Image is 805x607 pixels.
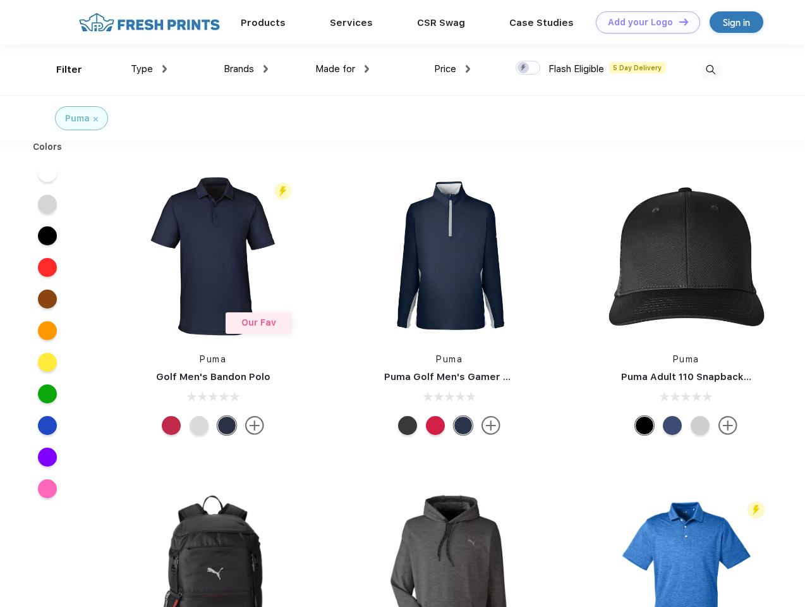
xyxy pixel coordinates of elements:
[65,112,90,125] div: Puma
[129,172,297,340] img: func=resize&h=266
[94,117,98,121] img: filter_cancel.svg
[710,11,763,33] a: Sign in
[466,65,470,73] img: dropdown.png
[245,416,264,435] img: more.svg
[200,354,226,364] a: Puma
[365,172,533,340] img: func=resize&h=266
[679,18,688,25] img: DT
[315,63,355,75] span: Made for
[156,371,270,383] a: Golf Men's Bandon Polo
[417,17,465,28] a: CSR Swag
[274,183,291,200] img: flash_active_toggle.svg
[241,317,276,328] span: Our Fav
[131,63,153,75] span: Type
[723,15,750,30] div: Sign in
[609,62,665,73] span: 5 Day Delivery
[718,416,737,435] img: more.svg
[747,501,765,518] img: flash_active_toggle.svg
[241,17,286,28] a: Products
[162,65,167,73] img: dropdown.png
[75,11,224,34] img: fo%20logo%202.webp
[330,17,373,28] a: Services
[663,416,682,435] div: Peacoat Qut Shd
[481,416,500,435] img: more.svg
[454,416,473,435] div: Navy Blazer
[56,63,82,77] div: Filter
[384,371,584,383] a: Puma Golf Men's Gamer Golf Quarter-Zip
[23,140,72,154] div: Colors
[426,416,445,435] div: Ski Patrol
[365,65,369,73] img: dropdown.png
[608,17,673,28] div: Add your Logo
[162,416,181,435] div: Ski Patrol
[434,63,456,75] span: Price
[548,63,604,75] span: Flash Eligible
[673,354,699,364] a: Puma
[700,59,721,80] img: desktop_search.svg
[436,354,463,364] a: Puma
[635,416,654,435] div: Pma Blk Pma Blk
[691,416,710,435] div: Quarry Brt Whit
[217,416,236,435] div: Navy Blazer
[190,416,209,435] div: High Rise
[263,65,268,73] img: dropdown.png
[398,416,417,435] div: Puma Black
[602,172,770,340] img: func=resize&h=266
[224,63,254,75] span: Brands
